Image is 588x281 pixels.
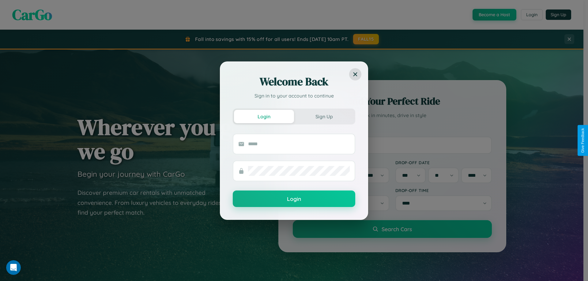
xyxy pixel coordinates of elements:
[233,92,355,99] p: Sign in to your account to continue
[6,260,21,275] iframe: Intercom live chat
[233,190,355,207] button: Login
[294,110,354,123] button: Sign Up
[581,128,585,153] div: Give Feedback
[234,110,294,123] button: Login
[233,74,355,89] h2: Welcome Back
